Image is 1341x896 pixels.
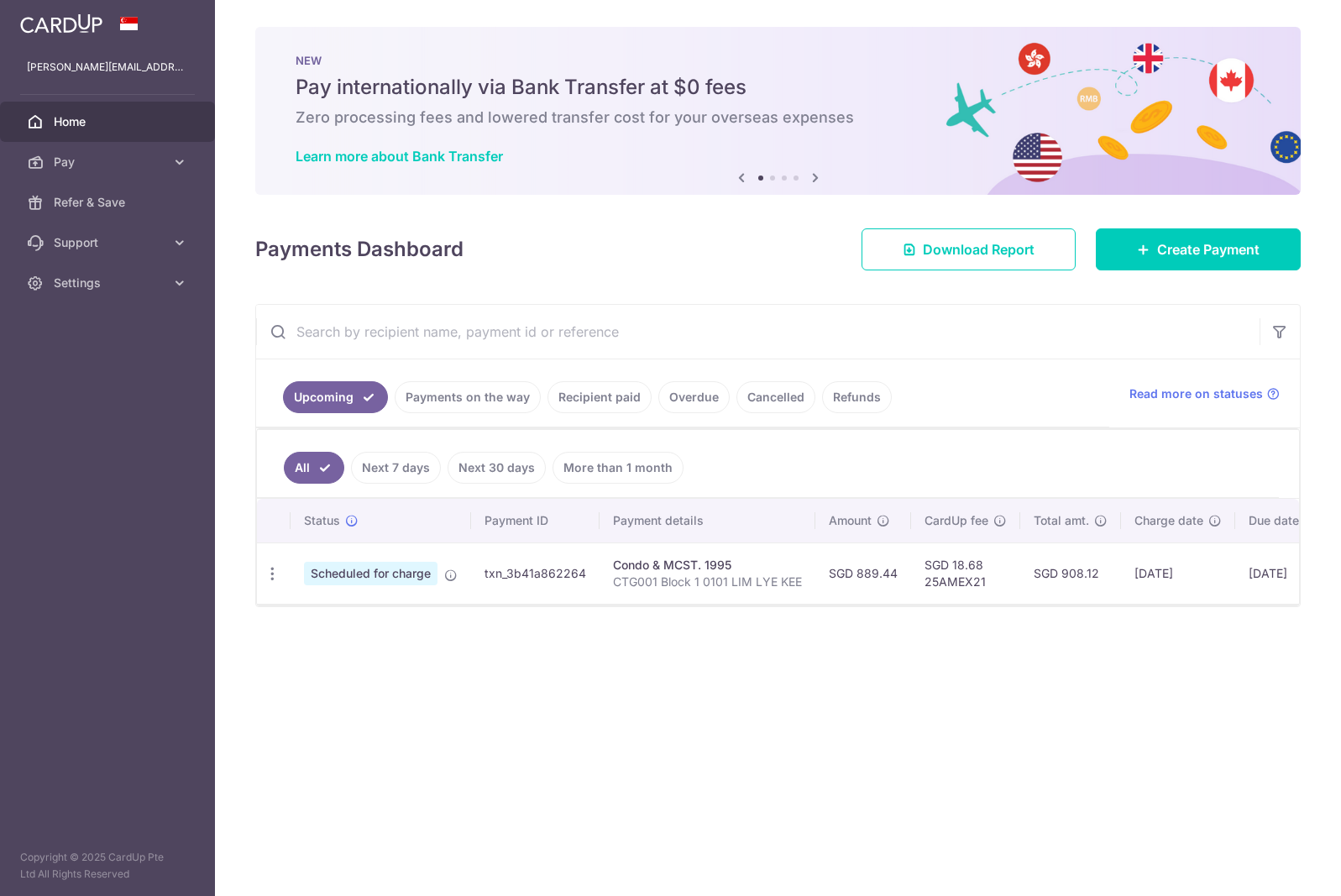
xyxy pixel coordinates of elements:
a: Upcoming [283,381,388,413]
a: Overdue [658,381,730,413]
input: Search by recipient name, payment id or reference [256,305,1260,359]
a: Next 30 days [448,452,546,484]
th: Payment details [600,499,815,542]
th: Payment ID [471,499,600,542]
a: Next 7 days [351,452,441,484]
p: [PERSON_NAME][EMAIL_ADDRESS][DOMAIN_NAME] [27,59,188,76]
a: Recipient paid [547,381,652,413]
span: Create Payment [1157,239,1260,259]
span: Support [54,234,165,251]
td: [DATE] [1121,542,1235,604]
a: Create Payment [1096,228,1301,270]
td: SGD 889.44 [815,542,911,604]
a: Payments on the way [395,381,541,413]
a: Read more on statuses [1129,385,1280,402]
a: All [284,452,344,484]
a: Refunds [822,381,892,413]
img: CardUp [20,13,102,34]
td: [DATE] [1235,542,1331,604]
td: SGD 908.12 [1020,542,1121,604]
span: Charge date [1134,512,1203,529]
td: txn_3b41a862264 [471,542,600,604]
a: Cancelled [736,381,815,413]
span: Amount [829,512,872,529]
span: Refer & Save [54,194,165,211]
td: SGD 18.68 25AMEX21 [911,542,1020,604]
span: Download Report [923,239,1035,259]
span: Due date [1249,512,1299,529]
span: Status [304,512,340,529]
a: More than 1 month [553,452,684,484]
h4: Payments Dashboard [255,234,464,265]
h6: Zero processing fees and lowered transfer cost for your overseas expenses [296,107,1260,128]
a: Download Report [862,228,1076,270]
span: Total amt. [1034,512,1089,529]
p: NEW [296,54,1260,67]
a: Learn more about Bank Transfer [296,148,503,165]
span: Settings [54,275,165,291]
span: CardUp fee [925,512,988,529]
span: Read more on statuses [1129,385,1263,402]
span: Scheduled for charge [304,562,437,585]
p: CTG001 Block 1 0101 LIM LYE KEE [613,574,802,590]
img: Bank transfer banner [255,27,1301,195]
span: Pay [54,154,165,170]
span: Home [54,113,165,130]
h5: Pay internationally via Bank Transfer at $0 fees [296,74,1260,101]
div: Condo & MCST. 1995 [613,557,802,574]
